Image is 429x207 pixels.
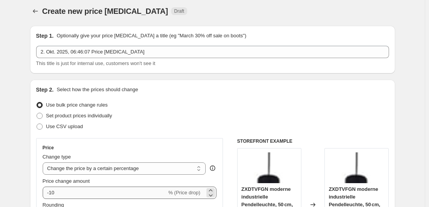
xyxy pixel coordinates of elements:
input: -15 [43,187,167,199]
button: Price change jobs [30,6,41,17]
img: 01K-fbnRtFL_80x.jpg [341,152,372,183]
span: This title is just for internal use, customers won't see it [36,60,155,66]
input: 30% off holiday sale [36,46,389,58]
span: Use bulk price change rules [46,102,108,108]
h3: Price [43,145,54,151]
span: Create new price [MEDICAL_DATA] [42,7,168,15]
img: 01K-fbnRtFL_80x.jpg [254,152,284,183]
p: Optionally give your price [MEDICAL_DATA] a title (eg "March 30% off sale on boots") [57,32,246,40]
span: Price change amount [43,178,90,184]
span: Set product prices individually [46,113,112,119]
span: % (Price drop) [168,190,200,195]
p: Select how the prices should change [57,86,138,93]
span: Change type [43,154,71,160]
h2: Step 1. [36,32,54,40]
h2: Step 2. [36,86,54,93]
span: Draft [174,8,184,14]
span: Use CSV upload [46,124,83,129]
h6: STOREFRONT EXAMPLE [237,138,389,144]
div: help [209,164,216,172]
